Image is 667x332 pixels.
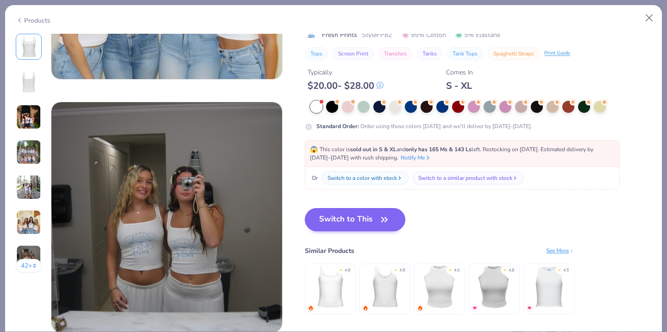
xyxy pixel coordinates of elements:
div: S - XL [446,80,473,92]
button: Spaghetti Straps [488,47,540,60]
img: User generated content [16,140,41,165]
div: Products [16,16,50,25]
button: 42+ [16,259,42,273]
img: trending.gif [363,305,368,311]
div: See More [546,246,574,255]
img: Fresh Prints Sasha Crop Top [527,265,571,309]
img: MostFav.gif [472,305,478,311]
div: 4.6 [454,267,459,274]
button: Notify Me [401,154,431,162]
img: trending.gif [308,305,314,311]
img: Fresh Prints Sunset Blvd Ribbed Scoop Tank Top [363,265,407,309]
div: 4.8 [345,267,350,274]
div: ★ [394,267,397,271]
span: 5% Elastane [455,30,500,40]
div: ★ [339,267,343,271]
img: User generated content [16,245,41,270]
img: trending.gif [417,305,423,311]
button: Close [641,9,658,27]
button: Switch to a color with stock [321,172,409,184]
img: Front [18,36,40,58]
div: $ 20.00 - $ 28.00 [308,80,384,92]
button: Switch to This [305,208,405,231]
span: 😱 [310,145,318,154]
img: User generated content [16,175,41,200]
img: Back [18,71,40,93]
button: Screen Print [333,47,374,60]
div: Order using these colors [DATE] and we'll deliver by [DATE]-[DATE]. [316,122,532,130]
div: Similar Products [305,246,354,256]
img: MostFav.gif [527,305,532,311]
img: brand logo [305,31,317,39]
div: 4.8 [509,267,514,274]
span: This color is and left. Restocking on [DATE]. Estimated delivery by [DATE]–[DATE] with rush shipp... [310,146,593,161]
button: Transfers [378,47,412,60]
div: ★ [503,267,507,271]
span: Style FP82 [362,30,392,40]
img: User generated content [16,105,41,129]
div: ★ [448,267,452,271]
button: Tank Tops [447,47,483,60]
div: Switch to a similar product with stock [418,174,512,182]
span: 95% Cotton [402,30,446,40]
div: Typically [308,68,384,77]
div: ★ [558,267,561,271]
strong: Standard Order : [316,123,359,130]
div: Comes In [446,68,473,77]
img: Fresh Prints Marilyn Tank Top [418,265,462,309]
div: 4.5 [563,267,569,274]
img: Fresh Prints Cali Camisole Top [308,265,352,309]
img: User generated content [16,210,41,235]
img: Fresh Prints Melrose Ribbed Tank Top [472,265,516,309]
div: Print Guide [544,49,570,57]
strong: sold out in S & XL [350,146,396,153]
span: Fresh Prints [322,30,357,40]
strong: only has 165 Ms & 143 Ls [406,146,472,153]
button: Switch to a similar product with stock [412,172,524,184]
div: 4.8 [399,267,405,274]
div: Switch to a color with stock [327,174,397,182]
button: Tops [305,47,328,60]
button: Tanks [417,47,442,60]
span: Or [310,174,318,182]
